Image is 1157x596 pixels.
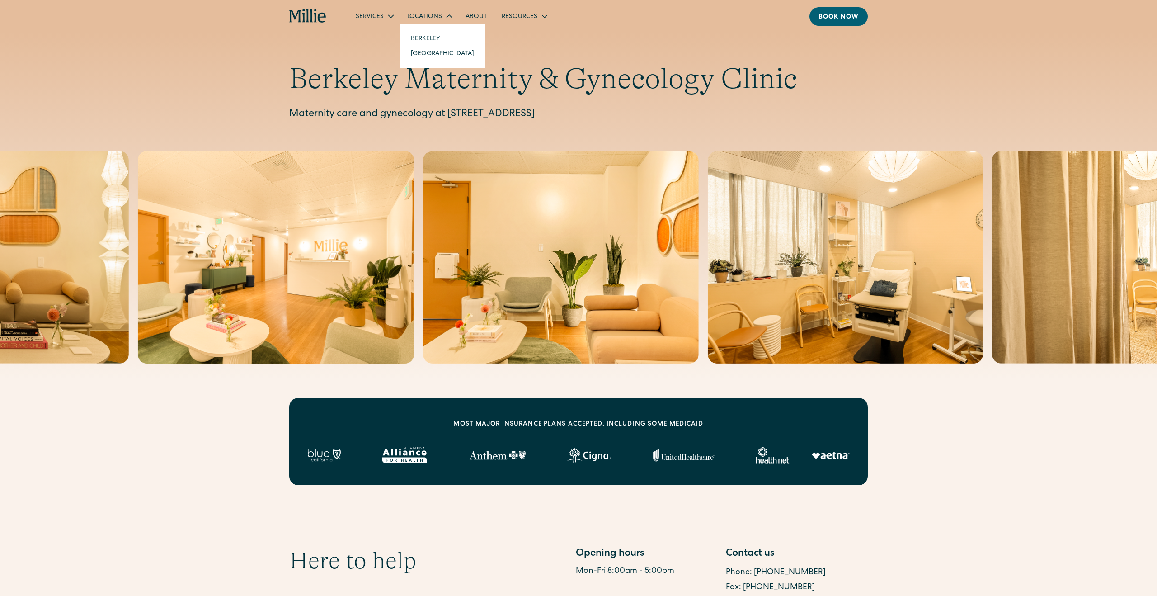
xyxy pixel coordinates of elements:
a: Fax: [PHONE_NUMBER] [726,583,815,591]
div: Opening hours [576,547,718,562]
img: Aetna logo [812,452,850,459]
img: Healthnet logo [756,447,790,464]
a: Book now [809,7,868,26]
div: Resources [494,9,554,24]
img: United Healthcare logo [653,449,715,462]
a: Berkeley [404,31,481,46]
img: Alameda Alliance logo [382,447,427,463]
div: Locations [407,12,442,22]
div: Book now [818,13,859,22]
div: Services [356,12,384,22]
div: MOST MAJOR INSURANCE PLANS ACCEPTED, INCLUDING some MEDICAID [453,420,703,429]
div: Locations [400,9,458,24]
nav: Locations [400,24,485,68]
img: Cigna logo [567,448,611,463]
h1: Berkeley Maternity & Gynecology Clinic [289,61,868,96]
a: About [458,9,494,24]
h2: Here to help [289,547,416,575]
div: Resources [502,12,537,22]
img: Anthem Logo [469,451,526,460]
img: Blue California logo [307,449,341,462]
div: Contact us [726,547,868,562]
div: Services [348,9,400,24]
a: [GEOGRAPHIC_DATA] [404,46,481,61]
p: Maternity care and gynecology at [STREET_ADDRESS] [289,107,868,122]
div: Mon-Fri 8:00am - 5:00pm [576,565,718,577]
a: Phone: [PHONE_NUMBER] [726,568,826,577]
a: home [289,9,327,24]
